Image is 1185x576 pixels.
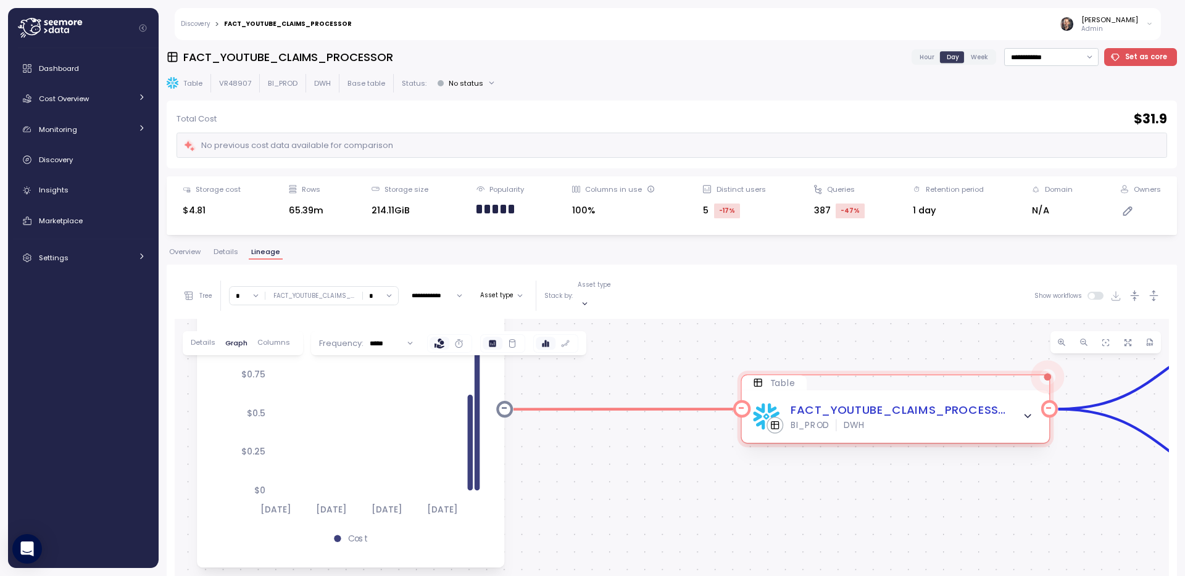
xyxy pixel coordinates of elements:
div: [PERSON_NAME] [1081,15,1138,25]
a: Cost Overview [13,86,154,111]
div: > [215,20,219,28]
div: Rows [302,184,320,194]
button: No status [432,74,501,92]
div: 1 day [913,204,984,218]
div: FACT_YOUTUBE_CLAIMS_PROCESSOR [224,21,352,27]
span: Columns [257,339,290,346]
p: Admin [1081,25,1138,33]
p: Asset type [578,281,611,289]
p: Frequency: [319,337,364,350]
div: No previous cost data available for comparison [183,139,393,153]
div: Queries [827,184,855,194]
div: Distinct users [717,184,766,194]
a: Marketplace [13,208,154,233]
div: 65.39m [289,204,323,218]
div: Cost [348,533,367,545]
div: Open Intercom Messenger [12,534,42,564]
div: 100% [572,204,655,218]
span: Day [947,52,959,62]
a: FACT_YOUTUBE_CLAIMS_PROCESSOR [791,401,1006,419]
tspan: [DATE] [260,503,291,516]
div: BI_PROD [791,419,828,431]
span: Details [214,249,238,255]
span: Lineage [251,249,280,255]
div: Storage cost [196,184,241,194]
p: BI_PROD [268,78,297,88]
div: Domain [1045,184,1073,194]
span: Dashboard [39,64,79,73]
span: Hour [920,52,934,62]
div: 5 [703,204,765,218]
h2: $ 31.9 [1134,110,1167,128]
div: DWH [844,419,865,431]
div: No status [449,78,483,88]
span: Week [971,52,988,62]
div: Storage size [385,184,428,194]
div: N/A [1032,204,1073,218]
div: FACT_YOUTUBE_CLAIMS_ ... [273,292,354,300]
p: Table [183,78,202,88]
p: VR48907 [219,78,251,88]
div: $4.81 [183,204,241,218]
span: Discovery [39,155,73,165]
p: DWH [314,78,331,88]
a: Insights [13,178,154,203]
span: Set as core [1125,49,1167,65]
tspan: $0.5 [247,407,265,419]
p: Tree [199,292,212,300]
span: Graph [225,340,247,347]
div: Columns in use [585,184,655,194]
p: Table [770,377,795,389]
a: Dashboard [13,56,154,81]
tspan: [DATE] [372,503,403,516]
div: Popularity [489,184,524,194]
span: Overview [169,249,201,255]
p: Total Cost [177,113,217,125]
a: Monitoring [13,117,154,142]
div: Retention period [926,184,984,194]
span: Details [191,339,215,346]
button: Collapse navigation [135,23,151,33]
div: -47 % [836,204,865,218]
p: Stack by: [544,292,573,300]
div: 387 [814,204,865,218]
tspan: [DATE] [316,503,347,516]
span: Insights [39,185,69,195]
p: Status: [402,78,426,88]
span: Cost Overview [39,94,89,104]
a: Settings [13,245,154,270]
button: Set as core [1104,48,1178,66]
div: Owners [1134,184,1161,194]
span: Settings [39,253,69,263]
tspan: $0.25 [241,446,265,458]
p: Base table [347,78,385,88]
tspan: $0 [254,485,265,497]
tspan: [DATE] [428,503,459,516]
span: Show workflows [1034,292,1088,300]
a: Discovery [13,147,154,172]
span: Marketplace [39,216,83,226]
h3: FACT_YOUTUBE_CLAIMS_PROCESSOR [183,49,393,65]
a: Discovery [181,21,210,27]
img: ACg8ocI2dL-zei04f8QMW842o_HSSPOvX6ScuLi9DAmwXc53VPYQOcs=s96-c [1060,17,1073,30]
div: 214.11GiB [372,204,428,218]
button: Asset type [475,288,528,303]
tspan: $1 [257,329,265,342]
div: -17 % [714,204,740,218]
tspan: $0.75 [241,368,265,381]
span: Monitoring [39,125,77,134]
